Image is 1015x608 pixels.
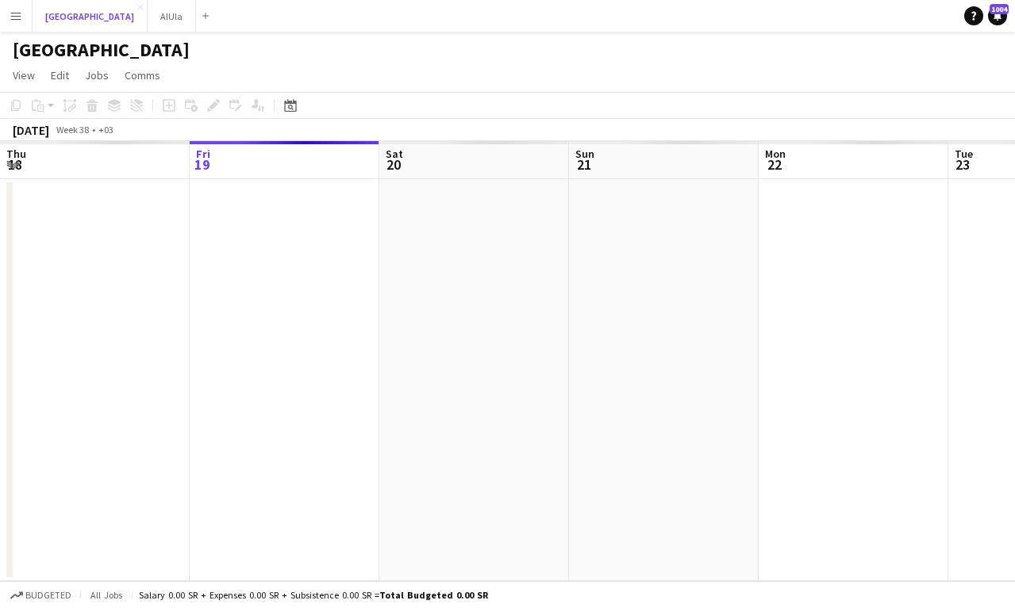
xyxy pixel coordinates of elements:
[575,147,594,161] span: Sun
[52,124,92,136] span: Week 38
[988,6,1007,25] a: 1004
[955,147,973,161] span: Tue
[6,147,26,161] span: Thu
[386,147,403,161] span: Sat
[118,65,167,86] a: Comms
[125,68,160,82] span: Comms
[51,68,69,82] span: Edit
[44,65,75,86] a: Edit
[87,589,125,601] span: All jobs
[85,68,109,82] span: Jobs
[379,589,488,601] span: Total Budgeted 0.00 SR
[952,155,973,174] span: 23
[33,1,148,32] button: [GEOGRAPHIC_DATA]
[25,590,71,601] span: Budgeted
[13,122,49,138] div: [DATE]
[383,155,403,174] span: 20
[13,68,35,82] span: View
[573,155,594,174] span: 21
[13,38,190,62] h1: [GEOGRAPHIC_DATA]
[765,147,786,161] span: Mon
[8,587,74,604] button: Budgeted
[4,155,26,174] span: 18
[139,589,488,601] div: Salary 0.00 SR + Expenses 0.00 SR + Subsistence 0.00 SR =
[98,124,113,136] div: +03
[79,65,115,86] a: Jobs
[763,155,786,174] span: 22
[194,155,210,174] span: 19
[148,1,196,32] button: AlUla
[990,4,1009,14] span: 1004
[196,147,210,161] span: Fri
[6,65,41,86] a: View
